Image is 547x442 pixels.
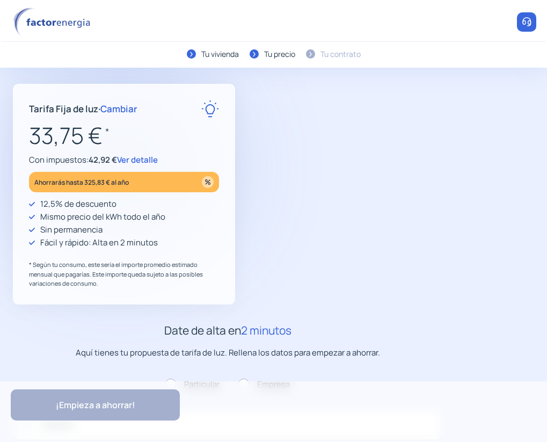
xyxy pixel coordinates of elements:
img: rate-E.svg [201,100,219,118]
img: percentage_icon.svg [202,176,214,188]
img: llamar [521,17,532,27]
p: Con impuestos: [29,154,219,166]
p: * Según tu consumo, este sería el importe promedio estimado mensual que pagarías. Este importe qu... [29,260,219,288]
span: 42,92 € [89,154,117,165]
p: Mismo precio del kWh todo el año [40,211,165,223]
p: Fácil y rápido: Alta en 2 minutos [40,236,158,249]
div: Tu contrato [320,48,361,60]
div: Tu precio [264,48,295,60]
span: Ver detalle [117,154,158,165]
span: 2 minutos [241,323,291,338]
p: Sin permanencia [40,223,103,236]
p: Ahorrarás hasta 325,83 € al año [34,176,129,189]
label: Empresa [238,378,290,391]
h2: Date de alta en [13,322,442,340]
label: Particular [165,378,220,391]
p: 12,5% de descuento [40,198,116,211]
p: Tarifa Fija de luz · [29,102,137,116]
p: Aquí tienes tu propuesta de tarifa de luz. Rellena los datos para empezar a ahorrar. [13,346,442,359]
div: Tu vivienda [201,48,239,60]
span: Cambiar [100,103,137,115]
img: logo factor [11,8,97,37]
p: 33,75 € [29,118,219,154]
